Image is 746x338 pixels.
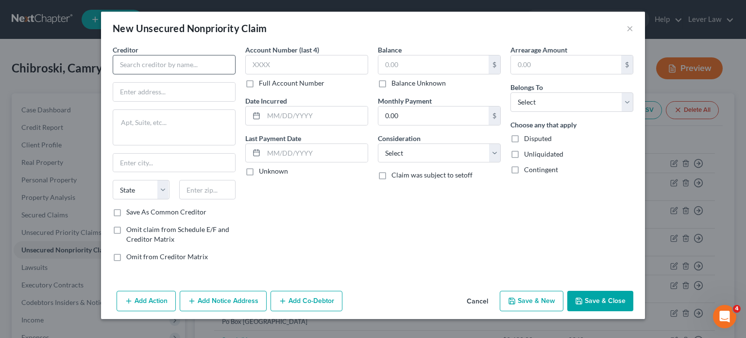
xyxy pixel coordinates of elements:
[524,165,558,174] span: Contingent
[378,45,402,55] label: Balance
[113,83,235,101] input: Enter address...
[489,55,500,74] div: $
[113,154,235,172] input: Enter city...
[524,134,552,142] span: Disputed
[733,305,741,313] span: 4
[113,46,138,54] span: Creditor
[510,45,567,55] label: Arrearage Amount
[621,55,633,74] div: $
[259,78,324,88] label: Full Account Number
[179,180,236,199] input: Enter zip...
[378,107,489,125] input: 0.00
[245,96,287,106] label: Date Incurred
[378,96,432,106] label: Monthly Payment
[511,55,621,74] input: 0.00
[113,21,267,35] div: New Unsecured Nonpriority Claim
[567,291,633,311] button: Save & Close
[245,45,319,55] label: Account Number (last 4)
[180,291,267,311] button: Add Notice Address
[126,225,229,243] span: Omit claim from Schedule E/F and Creditor Matrix
[391,171,473,179] span: Claim was subject to setoff
[264,107,368,125] input: MM/DD/YYYY
[524,150,563,158] span: Unliquidated
[245,133,301,143] label: Last Payment Date
[459,292,496,311] button: Cancel
[126,252,208,261] span: Omit from Creditor Matrix
[117,291,176,311] button: Add Action
[627,22,633,34] button: ×
[378,55,489,74] input: 0.00
[500,291,563,311] button: Save & New
[259,166,288,176] label: Unknown
[489,107,500,125] div: $
[113,55,236,74] input: Search creditor by name...
[391,78,446,88] label: Balance Unknown
[126,207,206,217] label: Save As Common Creditor
[510,120,576,130] label: Choose any that apply
[713,305,736,328] iframe: Intercom live chat
[264,144,368,162] input: MM/DD/YYYY
[510,83,543,91] span: Belongs To
[378,133,421,143] label: Consideration
[245,55,368,74] input: XXXX
[271,291,342,311] button: Add Co-Debtor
